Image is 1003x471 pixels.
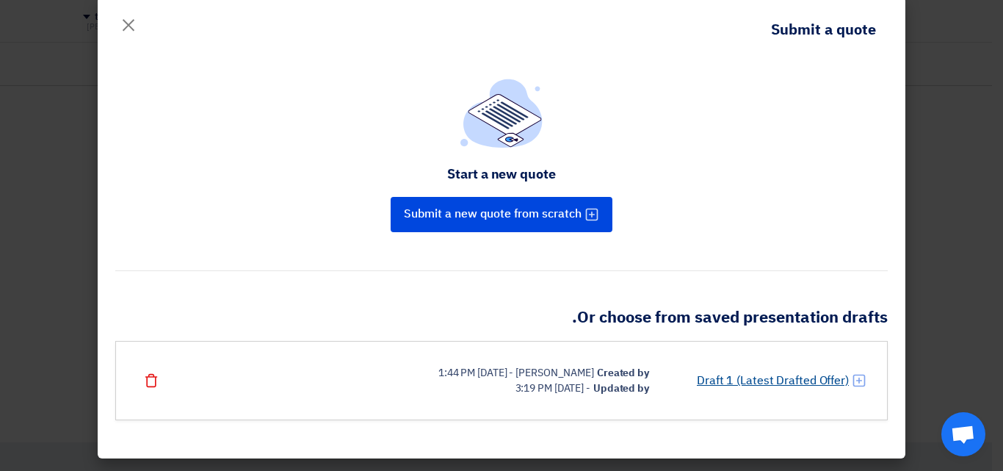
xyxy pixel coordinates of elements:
a: Open chat [941,412,985,456]
img: empty_state_list.svg [460,79,543,148]
font: × [120,2,137,46]
font: Submit a quote [771,18,876,40]
font: [PERSON_NAME] - [DATE] 1:44 PM [438,365,594,381]
button: Submit a new quote from scratch [391,197,612,232]
font: Or choose from saved presentation drafts. [572,305,888,329]
button: Close [108,7,149,36]
font: - [DATE] 3:19 PM [515,381,590,396]
font: Created by [597,365,649,381]
font: Updated by [593,381,649,396]
font: Submit a new quote from scratch [404,205,582,223]
font: Start a new quote [447,164,555,184]
a: Draft 1 (Latest Drafted Offer) [697,372,849,389]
